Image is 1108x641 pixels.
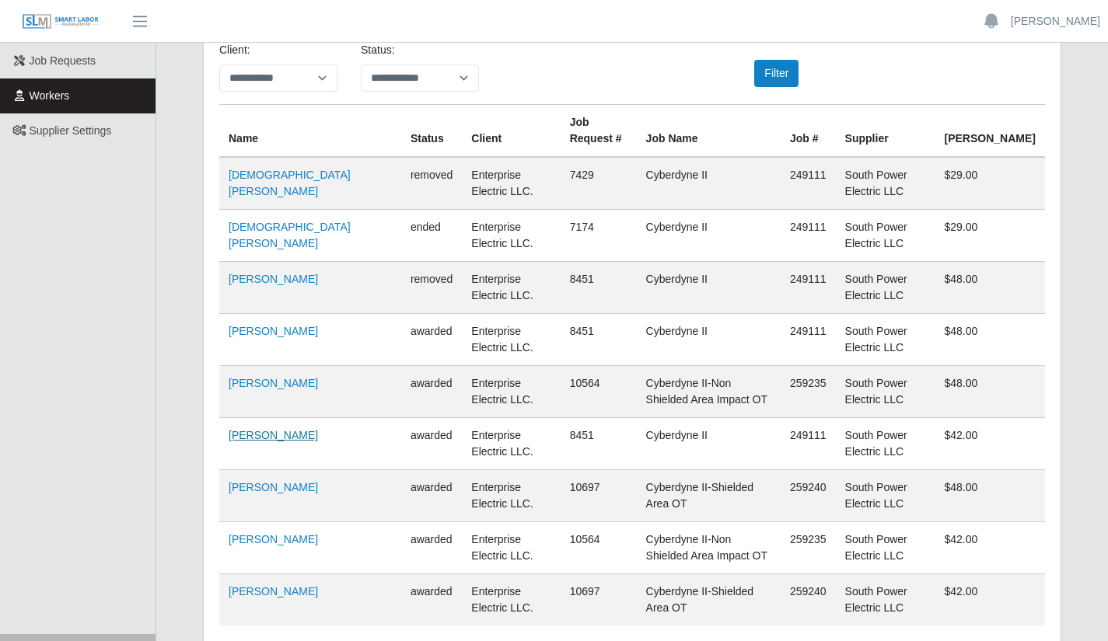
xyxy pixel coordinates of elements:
a: [PERSON_NAME] [229,585,318,597]
th: Client [462,105,560,158]
td: 7429 [561,157,637,210]
td: 249111 [781,210,836,262]
td: South Power Electric LLC [836,262,935,314]
td: removed [401,262,462,314]
label: Status: [361,42,395,58]
a: [DEMOGRAPHIC_DATA][PERSON_NAME] [229,169,351,197]
td: Cyberdyne II-Non Shielded Area Impact OT [637,366,781,418]
img: SLM Logo [22,13,100,30]
td: Enterprise Electric LLC. [462,522,560,574]
td: 10697 [561,574,637,626]
td: $42.00 [935,574,1046,626]
th: [PERSON_NAME] [935,105,1046,158]
th: Job Request # [561,105,637,158]
td: Enterprise Electric LLC. [462,262,560,314]
th: Job # [781,105,836,158]
td: 10564 [561,366,637,418]
a: [PERSON_NAME] [229,273,318,285]
a: [DEMOGRAPHIC_DATA][PERSON_NAME] [229,221,351,249]
a: [PERSON_NAME] [229,429,318,441]
td: Cyberdyne II-Shielded Area OT [637,574,781,626]
td: awarded [401,418,462,470]
td: 259240 [781,470,836,522]
td: ended [401,210,462,262]
button: Filter [754,60,799,87]
label: Client: [219,42,250,58]
td: removed [401,157,462,210]
td: Enterprise Electric LLC. [462,157,560,210]
td: 8451 [561,262,637,314]
td: South Power Electric LLC [836,314,935,366]
td: $48.00 [935,262,1046,314]
td: South Power Electric LLC [836,366,935,418]
td: $42.00 [935,522,1046,574]
td: $48.00 [935,470,1046,522]
td: $48.00 [935,366,1046,418]
td: South Power Electric LLC [836,522,935,574]
th: Status [401,105,462,158]
td: awarded [401,314,462,366]
a: [PERSON_NAME] [229,533,318,545]
a: [PERSON_NAME] [229,481,318,493]
td: Enterprise Electric LLC. [462,366,560,418]
td: South Power Electric LLC [836,157,935,210]
td: Enterprise Electric LLC. [462,574,560,626]
td: South Power Electric LLC [836,470,935,522]
td: 249111 [781,418,836,470]
td: awarded [401,470,462,522]
td: Cyberdyne II [637,314,781,366]
td: awarded [401,522,462,574]
td: 8451 [561,418,637,470]
td: $42.00 [935,418,1046,470]
span: Workers [30,89,70,102]
td: 249111 [781,314,836,366]
td: awarded [401,366,462,418]
td: 249111 [781,262,836,314]
th: Supplier [836,105,935,158]
td: Enterprise Electric LLC. [462,418,560,470]
td: Enterprise Electric LLC. [462,210,560,262]
td: 259240 [781,574,836,626]
td: Cyberdyne II [637,262,781,314]
td: 10564 [561,522,637,574]
td: 8451 [561,314,637,366]
td: South Power Electric LLC [836,210,935,262]
td: 7174 [561,210,637,262]
span: Supplier Settings [30,124,112,137]
th: Job Name [637,105,781,158]
td: Cyberdyne II [637,418,781,470]
a: [PERSON_NAME] [1011,13,1100,30]
td: 10697 [561,470,637,522]
td: $29.00 [935,210,1046,262]
td: Cyberdyne II [637,210,781,262]
td: South Power Electric LLC [836,574,935,626]
td: 259235 [781,522,836,574]
td: $29.00 [935,157,1046,210]
td: South Power Electric LLC [836,418,935,470]
th: Name [219,105,401,158]
td: Cyberdyne II-Non Shielded Area Impact OT [637,522,781,574]
td: $48.00 [935,314,1046,366]
td: Cyberdyne II [637,157,781,210]
a: [PERSON_NAME] [229,325,318,337]
td: awarded [401,574,462,626]
td: 249111 [781,157,836,210]
a: [PERSON_NAME] [229,377,318,389]
span: Job Requests [30,54,96,67]
td: Enterprise Electric LLC. [462,470,560,522]
td: 259235 [781,366,836,418]
td: Cyberdyne II-Shielded Area OT [637,470,781,522]
td: Enterprise Electric LLC. [462,314,560,366]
